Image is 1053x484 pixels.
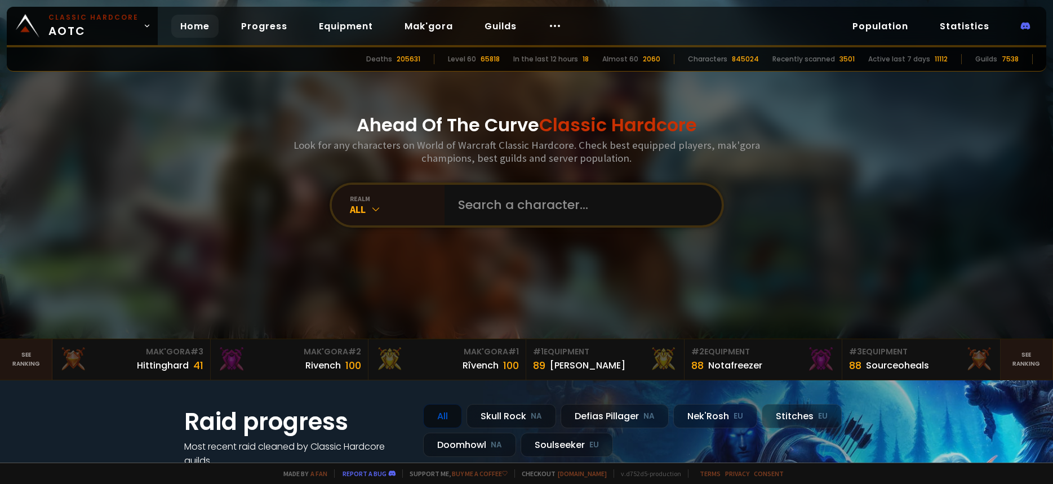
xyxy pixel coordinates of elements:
[368,339,526,380] a: Mak'Gora#1Rîvench100
[931,15,998,38] a: Statistics
[732,54,759,64] div: 845024
[184,404,410,439] h1: Raid progress
[849,346,862,357] span: # 3
[531,411,542,422] small: NA
[52,339,210,380] a: Mak'Gora#3Hittinghard41
[691,346,835,358] div: Equipment
[583,54,589,64] div: 18
[211,339,368,380] a: Mak'Gora#2Rivench100
[762,404,842,428] div: Stitches
[533,358,545,373] div: 89
[589,439,599,451] small: EU
[48,12,139,39] span: AOTC
[448,54,476,64] div: Level 60
[772,54,835,64] div: Recently scanned
[514,469,607,478] span: Checkout
[402,469,508,478] span: Support me,
[700,469,721,478] a: Terms
[839,54,855,64] div: 3501
[348,346,361,357] span: # 2
[184,439,410,468] h4: Most recent raid cleaned by Classic Hardcore guilds
[48,12,139,23] small: Classic Hardcore
[476,15,526,38] a: Guilds
[842,339,1000,380] a: #3Equipment88Sourceoheals
[849,358,861,373] div: 88
[818,411,828,422] small: EU
[350,194,445,203] div: realm
[491,439,502,451] small: NA
[463,358,499,372] div: Rîvench
[849,346,993,358] div: Equipment
[452,469,508,478] a: Buy me a coffee
[1002,54,1019,64] div: 7538
[691,358,704,373] div: 88
[561,404,669,428] div: Defias Pillager
[466,404,556,428] div: Skull Rock
[508,346,519,357] span: # 1
[423,433,516,457] div: Doomhowl
[688,54,727,64] div: Characters
[614,469,681,478] span: v. d752d5 - production
[866,358,929,372] div: Sourceoheals
[397,54,420,64] div: 205631
[843,15,917,38] a: Population
[232,15,296,38] a: Progress
[305,358,341,372] div: Rivench
[137,358,189,372] div: Hittinghard
[734,411,743,422] small: EU
[366,54,392,64] div: Deaths
[190,346,203,357] span: # 3
[643,411,655,422] small: NA
[481,54,500,64] div: 65818
[350,203,445,216] div: All
[451,185,708,225] input: Search a character...
[935,54,948,64] div: 11112
[217,346,361,358] div: Mak'Gora
[602,54,638,64] div: Almost 60
[868,54,930,64] div: Active last 7 days
[7,7,158,45] a: Classic HardcoreAOTC
[396,15,462,38] a: Mak'gora
[503,358,519,373] div: 100
[343,469,386,478] a: Report a bug
[975,54,997,64] div: Guilds
[754,469,784,478] a: Consent
[345,358,361,373] div: 100
[691,346,704,357] span: # 2
[539,112,697,137] span: Classic Hardcore
[533,346,544,357] span: # 1
[289,139,765,165] h3: Look for any characters on World of Warcraft Classic Hardcore. Check best equipped players, mak'g...
[193,358,203,373] div: 41
[725,469,749,478] a: Privacy
[521,433,613,457] div: Soulseeker
[685,339,842,380] a: #2Equipment88Notafreezer
[533,346,677,358] div: Equipment
[375,346,519,358] div: Mak'Gora
[708,358,762,372] div: Notafreezer
[550,358,625,372] div: [PERSON_NAME]
[513,54,578,64] div: In the last 12 hours
[423,404,462,428] div: All
[171,15,219,38] a: Home
[673,404,757,428] div: Nek'Rosh
[357,112,697,139] h1: Ahead Of The Curve
[59,346,203,358] div: Mak'Gora
[1001,339,1053,380] a: Seeranking
[558,469,607,478] a: [DOMAIN_NAME]
[277,469,327,478] span: Made by
[643,54,660,64] div: 2060
[526,339,684,380] a: #1Equipment89[PERSON_NAME]
[310,15,382,38] a: Equipment
[310,469,327,478] a: a fan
